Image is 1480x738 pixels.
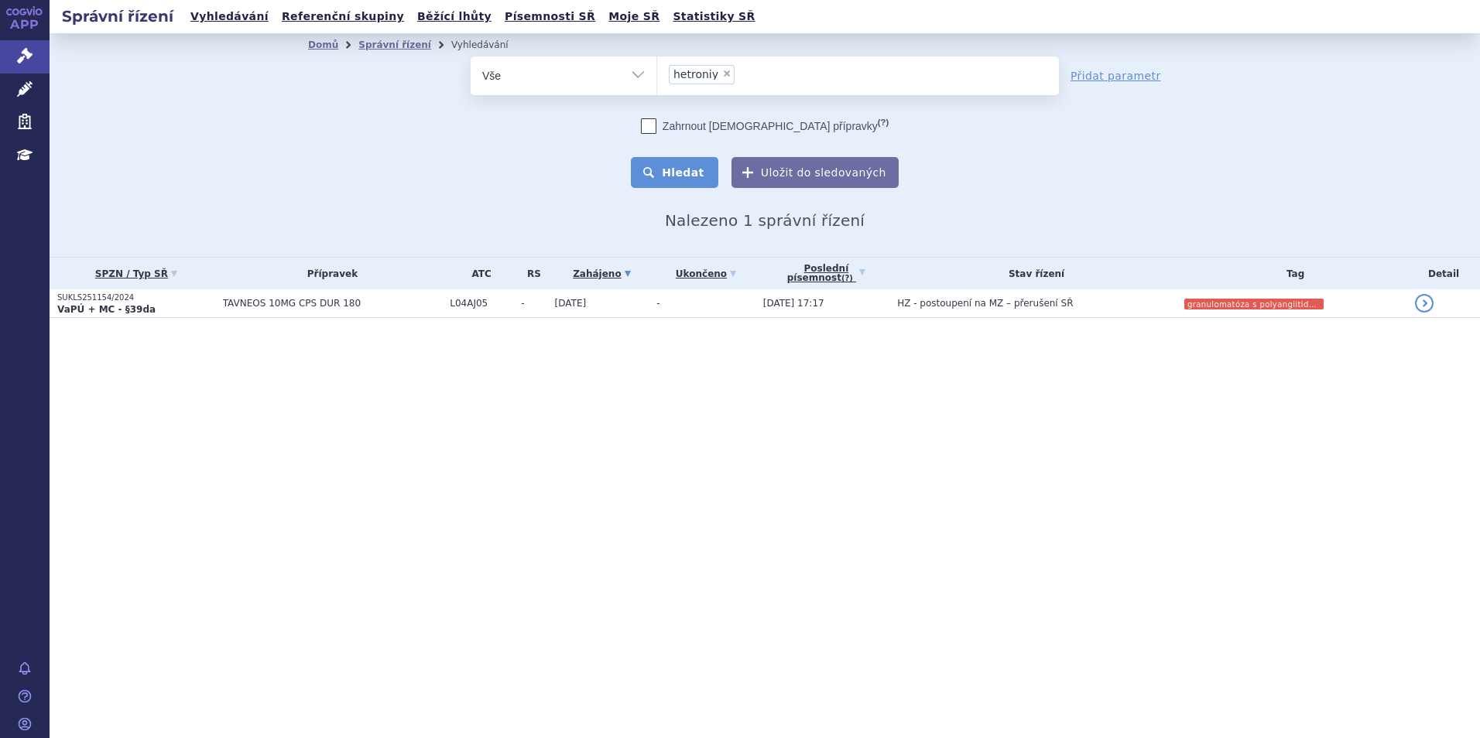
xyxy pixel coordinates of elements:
[513,258,546,289] th: RS
[656,298,659,309] span: -
[656,263,755,285] a: Ukončeno
[555,298,587,309] span: [DATE]
[641,118,889,134] label: Zahrnout [DEMOGRAPHIC_DATA] přípravky
[1176,258,1407,289] th: Tag
[739,64,813,84] input: hetroniy
[878,118,889,128] abbr: (?)
[631,157,718,188] button: Hledat
[604,6,664,27] a: Moje SŘ
[50,5,186,27] h2: Správní řízení
[223,298,443,309] span: TAVNEOS 10MG CPS DUR 180
[731,157,899,188] button: Uložit do sledovaných
[1415,294,1434,313] a: detail
[500,6,600,27] a: Písemnosti SŘ
[57,304,156,315] strong: VaPÚ + MC - §39da
[555,263,649,285] a: Zahájeno
[897,298,1073,309] span: HZ - postoupení na MZ – přerušení SŘ
[358,39,431,50] a: Správní řízení
[668,6,759,27] a: Statistiky SŘ
[186,6,273,27] a: Vyhledávání
[277,6,409,27] a: Referenční skupiny
[1071,68,1161,84] a: Přidat parametr
[451,33,529,56] li: Vyhledávání
[1184,299,1324,309] i: granulomatóza s polyangiitidou nebo mikroskopickou polyangiitidou
[215,258,443,289] th: Přípravek
[722,69,731,78] span: ×
[413,6,496,27] a: Běžící lhůty
[763,258,889,289] a: Poslednípísemnost(?)
[841,274,853,283] abbr: (?)
[308,39,338,50] a: Domů
[673,69,718,80] span: hetroniy
[521,298,546,309] span: -
[665,211,865,230] span: Nalezeno 1 správní řízení
[889,258,1176,289] th: Stav řízení
[1407,258,1480,289] th: Detail
[442,258,513,289] th: ATC
[763,298,824,309] span: [DATE] 17:17
[57,292,215,303] p: SUKLS251154/2024
[57,263,215,285] a: SPZN / Typ SŘ
[450,298,513,309] span: L04AJ05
